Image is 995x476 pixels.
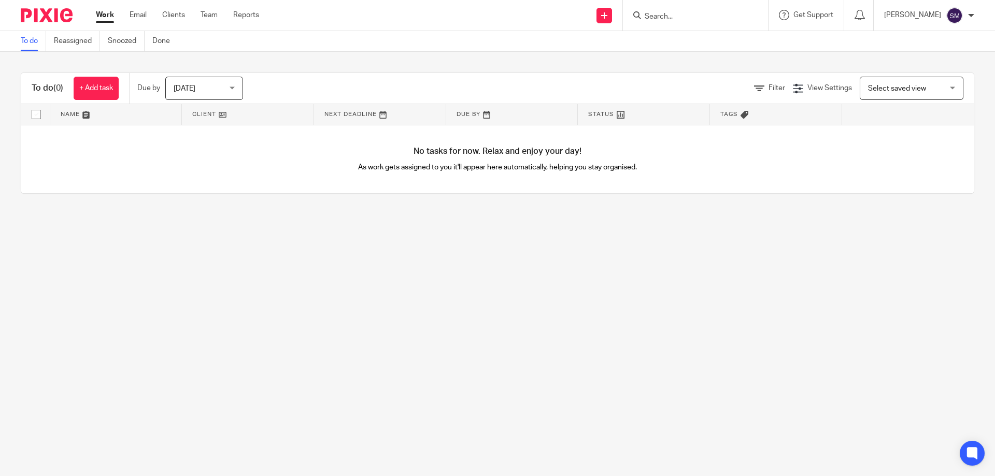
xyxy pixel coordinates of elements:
[174,85,195,92] span: [DATE]
[74,77,119,100] a: + Add task
[96,10,114,20] a: Work
[130,10,147,20] a: Email
[946,7,963,24] img: svg%3E
[53,84,63,92] span: (0)
[162,10,185,20] a: Clients
[32,83,63,94] h1: To do
[720,111,738,117] span: Tags
[233,10,259,20] a: Reports
[644,12,737,22] input: Search
[884,10,941,20] p: [PERSON_NAME]
[807,84,852,92] span: View Settings
[868,85,926,92] span: Select saved view
[21,8,73,22] img: Pixie
[108,31,145,51] a: Snoozed
[793,11,833,19] span: Get Support
[769,84,785,92] span: Filter
[152,31,178,51] a: Done
[21,31,46,51] a: To do
[54,31,100,51] a: Reassigned
[260,162,736,172] p: As work gets assigned to you it'll appear here automatically, helping you stay organised.
[201,10,218,20] a: Team
[137,83,160,93] p: Due by
[21,146,974,157] h4: No tasks for now. Relax and enjoy your day!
